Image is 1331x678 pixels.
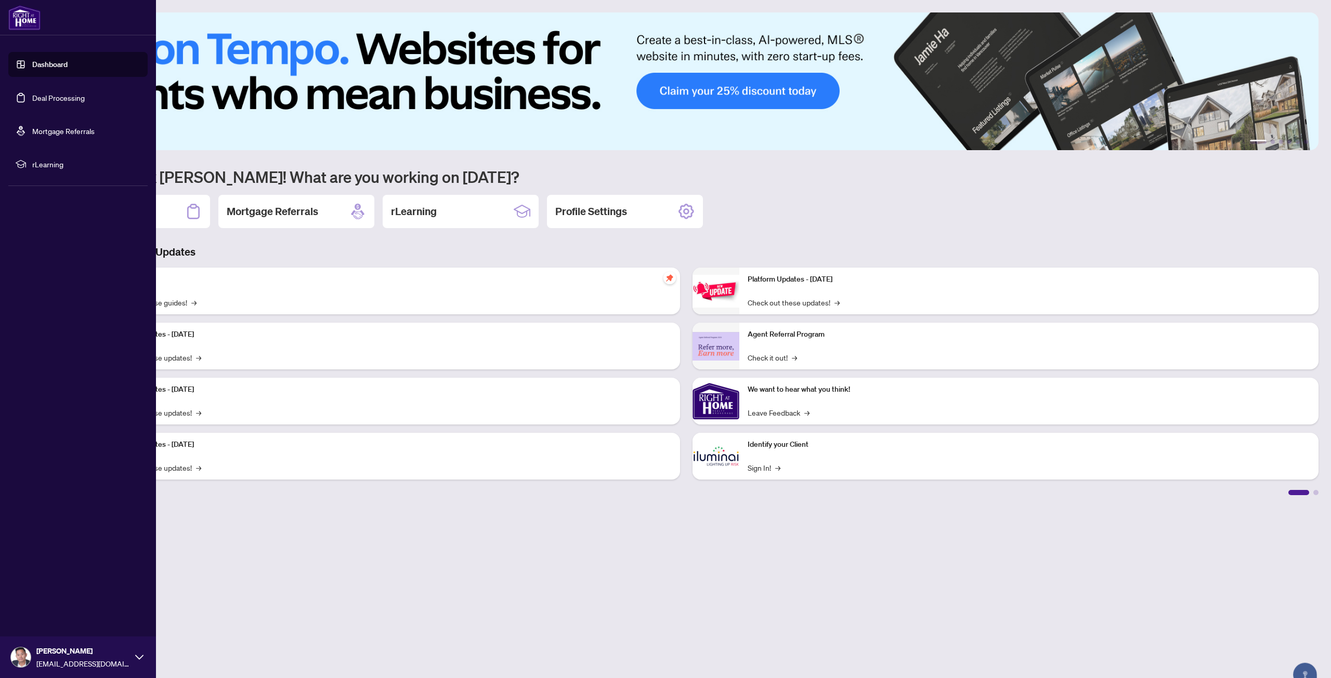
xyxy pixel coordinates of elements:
img: Identify your Client [693,433,739,480]
img: Slide 0 [54,12,1319,150]
a: Deal Processing [32,93,85,102]
p: Agent Referral Program [748,329,1310,340]
span: → [804,407,810,418]
span: rLearning [32,158,140,170]
span: pushpin [663,272,676,284]
p: Identify your Client [748,439,1310,450]
button: Open asap [1289,642,1321,673]
img: Platform Updates - June 23, 2025 [693,275,739,308]
button: 2 [1271,140,1275,144]
a: Check it out!→ [748,352,797,363]
button: 3 [1279,140,1283,144]
a: Leave Feedback→ [748,407,810,418]
p: Self-Help [109,274,672,285]
p: Platform Updates - [DATE] [748,274,1310,285]
img: logo [8,5,41,30]
a: Check out these updates!→ [748,297,840,308]
button: 4 [1287,140,1291,144]
h1: Welcome back [PERSON_NAME]! What are you working on [DATE]? [54,167,1319,187]
a: Mortgage Referrals [32,126,95,136]
a: Dashboard [32,60,68,69]
button: 1 [1250,140,1267,144]
span: → [196,407,201,418]
button: 6 [1304,140,1308,144]
p: Platform Updates - [DATE] [109,384,672,395]
span: [EMAIL_ADDRESS][DOMAIN_NAME] [36,658,130,669]
img: We want to hear what you think! [693,378,739,424]
span: → [196,462,201,473]
h3: Brokerage & Industry Updates [54,245,1319,259]
p: Platform Updates - [DATE] [109,329,672,340]
span: → [191,297,197,308]
span: → [196,352,201,363]
p: Platform Updates - [DATE] [109,439,672,450]
img: Profile Icon [11,647,31,667]
img: Agent Referral Program [693,332,739,361]
span: → [775,462,780,473]
h2: Profile Settings [555,204,627,219]
button: 5 [1296,140,1300,144]
span: → [792,352,797,363]
h2: Mortgage Referrals [227,204,318,219]
span: [PERSON_NAME] [36,645,130,657]
h2: rLearning [391,204,437,219]
a: Sign In!→ [748,462,780,473]
span: → [834,297,840,308]
p: We want to hear what you think! [748,384,1310,395]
